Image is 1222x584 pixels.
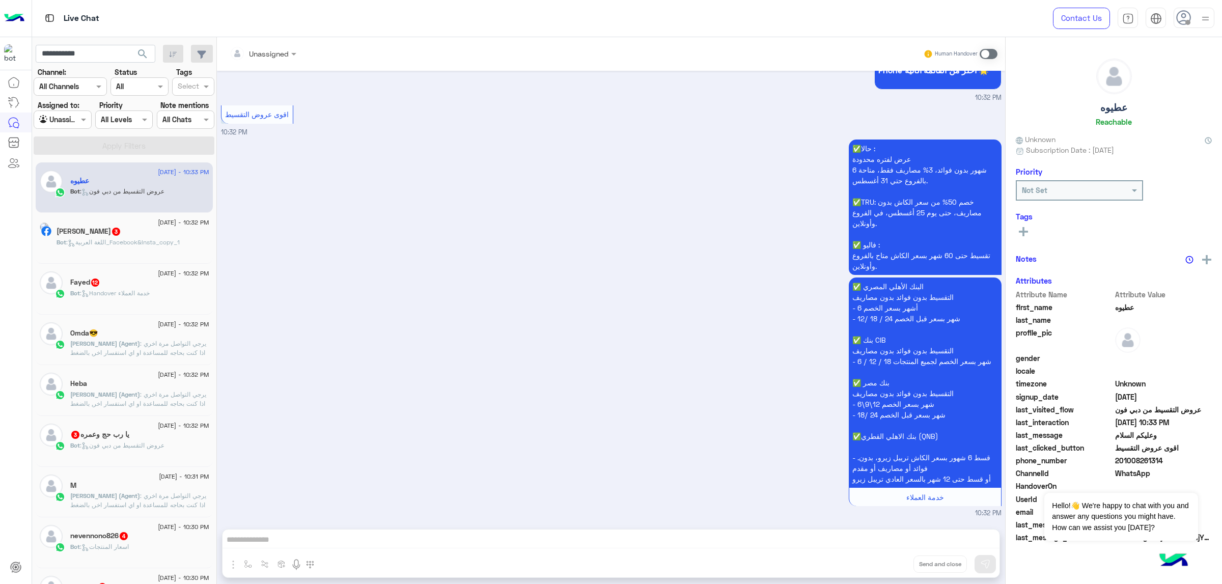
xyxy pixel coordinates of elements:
span: [PERSON_NAME] (Agent) [70,492,140,499]
p: 21/8/2025, 10:32 PM [849,277,1002,488]
a: tab [1118,8,1138,29]
button: Send and close [913,555,967,573]
img: defaultAdmin.png [40,271,63,294]
span: عروض التقسيط من دبي فون [1115,404,1212,415]
img: defaultAdmin.png [1097,59,1131,94]
h6: Priority [1016,167,1042,176]
img: 1403182699927242 [4,44,22,63]
span: 3 [71,431,79,439]
img: WhatsApp [55,441,65,451]
span: وعليكم السلام [1115,430,1212,440]
span: null [1115,353,1212,364]
span: [PERSON_NAME] (Agent) [70,340,140,347]
span: HandoverOn [1016,481,1113,491]
span: : اسعار المنتجات [80,543,129,550]
span: Unknown [1016,134,1056,145]
h5: Samaa Tarek [57,227,121,236]
span: : عروض التقسيط من دبي فون [80,441,164,449]
img: defaultAdmin.png [40,322,63,345]
a: Contact Us [1053,8,1110,29]
img: picture [40,223,49,232]
span: last_clicked_button [1016,442,1113,453]
img: defaultAdmin.png [40,475,63,497]
p: Live Chat [64,12,99,25]
label: Assigned to: [38,100,79,110]
span: last_message_id [1016,532,1108,543]
h6: Tags [1016,212,1212,221]
img: notes [1185,256,1193,264]
h5: Heba [70,379,87,388]
span: search [136,48,149,60]
span: [DATE] - 10:32 PM [158,218,209,227]
img: defaultAdmin.png [40,170,63,193]
span: [DATE] - 10:30 PM [158,573,209,582]
img: WhatsApp [55,187,65,198]
span: : عروض التقسيط من دبي فون [80,187,164,195]
span: signup_date [1016,392,1113,402]
span: timezone [1016,378,1113,389]
span: 12 [91,279,99,287]
span: profile_pic [1016,327,1113,351]
img: profile [1199,12,1212,25]
h5: عطيوه [1100,102,1127,114]
span: gender [1016,353,1113,364]
img: defaultAdmin.png [1115,327,1141,353]
img: tab [43,12,56,24]
span: 201008261314 [1115,455,1212,466]
small: Human Handover [935,50,978,58]
span: Hello!👋 We're happy to chat with you and answer any questions you might have. How can we assist y... [1044,493,1198,541]
span: 4 [120,532,128,540]
span: [DATE] - 10:32 PM [158,320,209,329]
span: [DATE] - 10:33 PM [158,168,209,177]
span: Bot [57,238,66,246]
span: Bot [70,289,80,297]
label: Status [115,67,137,77]
div: Select [176,80,199,94]
span: 2025-08-21T19:31:48.621Z [1115,392,1212,402]
span: Unknown [1115,378,1212,389]
img: tab [1122,13,1134,24]
span: Bot [70,187,80,195]
span: 10:32 PM [221,128,247,136]
img: Logo [4,8,24,29]
img: tab [1150,13,1162,24]
img: WhatsApp [55,340,65,350]
span: عطيوه [1115,302,1212,313]
button: search [130,45,155,67]
h5: عطيوه [70,177,89,185]
h5: M [70,481,76,490]
img: WhatsApp [55,390,65,400]
span: last_interaction [1016,417,1113,428]
span: Attribute Name [1016,289,1113,300]
span: first_name [1016,302,1113,313]
span: اقوى عروض التقسيط [225,110,289,119]
label: Priority [99,100,123,110]
span: 3 [112,228,120,236]
img: WhatsApp [55,492,65,502]
span: [DATE] - 10:32 PM [158,370,209,379]
img: add [1202,255,1211,264]
span: email [1016,507,1113,517]
img: defaultAdmin.png [40,525,63,548]
img: WhatsApp [55,289,65,299]
h5: Omda😎 [70,329,98,338]
span: : Handover خدمة العملاء [80,289,150,297]
span: Subscription Date : [DATE] [1026,145,1114,155]
img: defaultAdmin.png [40,424,63,447]
h6: Reachable [1096,117,1132,126]
p: 21/8/2025, 10:32 PM [849,140,1002,275]
span: 10:32 PM [975,93,1002,103]
h5: nevennono826 [70,532,129,540]
span: last_name [1016,315,1113,325]
label: Tags [176,67,192,77]
span: UserId [1016,494,1113,505]
span: [DATE] - 10:32 PM [158,421,209,430]
span: null [1115,366,1212,376]
span: [DATE] - 10:31 PM [159,472,209,481]
span: ChannelId [1016,468,1113,479]
span: [DATE] - 10:32 PM [158,269,209,278]
h5: يا رب حج وعمره [70,430,129,439]
span: [PERSON_NAME] (Agent) [70,391,140,398]
span: Bot [70,441,80,449]
span: Bot [70,543,80,550]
